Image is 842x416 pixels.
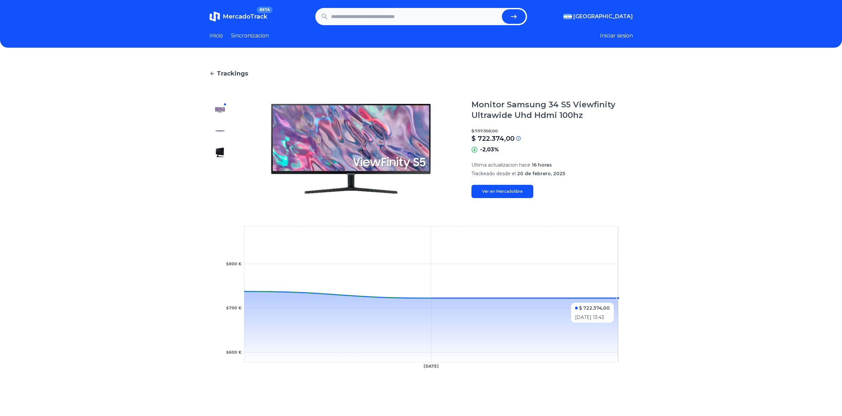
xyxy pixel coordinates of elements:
[209,11,267,22] a: MercadoTrackBETA
[532,162,552,168] span: 16 horas
[226,350,242,355] tspan: $600 K
[209,69,633,78] a: Trackings
[209,11,220,22] img: MercadoTrack
[471,185,533,198] a: Ver en Mercadolibre
[600,32,633,40] button: Iniciar sesion
[223,13,267,20] span: MercadoTrack
[471,134,514,143] p: $ 722.374,00
[217,69,248,78] span: Trackings
[423,364,439,369] tspan: [DATE]
[215,105,225,115] img: Monitor Samsung 34 S5 Viewfinity Ultrawide Uhd Hdmi 100hz
[471,129,633,134] p: $ 737.358,00
[517,171,565,177] span: 20 de febrero, 2025
[215,147,225,158] img: Monitor Samsung 34 S5 Viewfinity Ultrawide Uhd Hdmi 100hz
[480,146,499,154] p: -2,03%
[563,14,572,19] img: Argentina
[257,7,272,13] span: BETA
[471,171,516,177] span: Trackeado desde el
[471,99,633,121] h1: Monitor Samsung 34 S5 Viewfinity Ultrawide Uhd Hdmi 100hz
[563,13,633,21] button: [GEOGRAPHIC_DATA]
[226,306,242,310] tspan: $700 K
[471,162,530,168] span: Ultima actualizacion hace
[573,13,633,21] span: [GEOGRAPHIC_DATA]
[226,262,242,266] tspan: $800 K
[231,32,269,40] a: Sincronizacion
[244,99,458,198] img: Monitor Samsung 34 S5 Viewfinity Ultrawide Uhd Hdmi 100hz
[209,32,223,40] a: Inicio
[215,126,225,136] img: Monitor Samsung 34 S5 Viewfinity Ultrawide Uhd Hdmi 100hz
